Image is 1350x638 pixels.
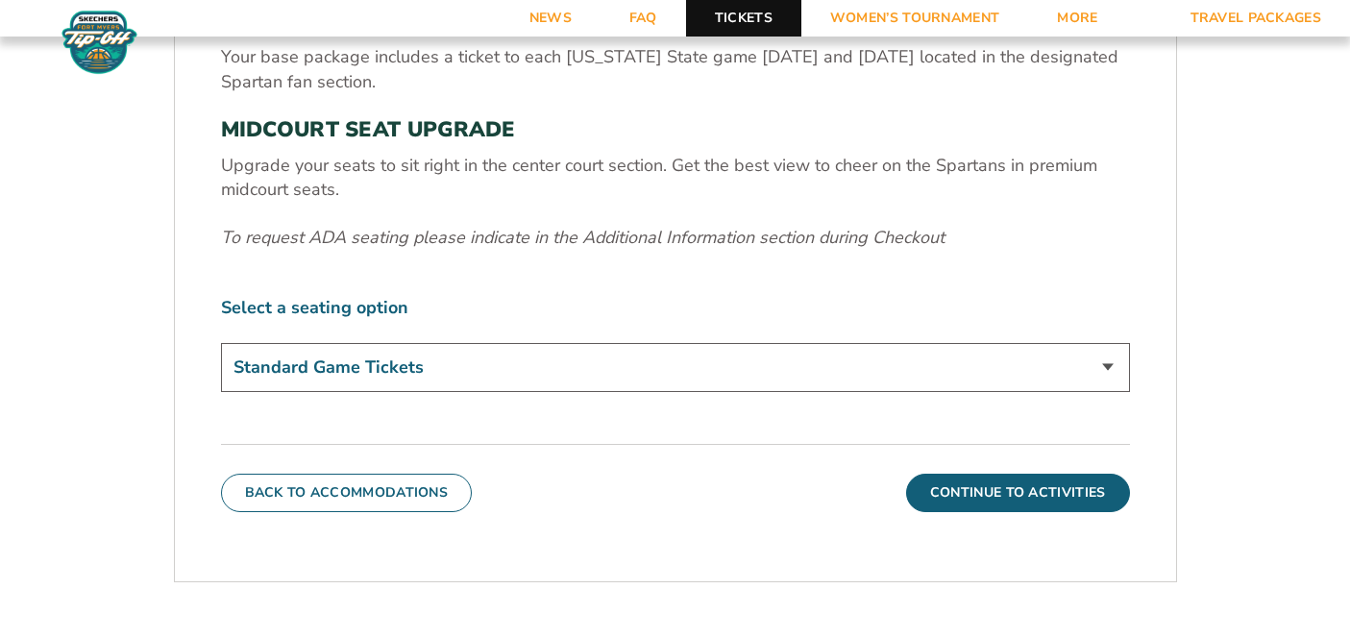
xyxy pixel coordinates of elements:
label: Select a seating option [221,296,1130,320]
h3: MIDCOURT SEAT UPGRADE [221,117,1130,142]
p: Your base package includes a ticket to each [US_STATE] State game [DATE] and [DATE] located in th... [221,45,1130,93]
p: Upgrade your seats to sit right in the center court section. Get the best view to cheer on the Sp... [221,154,1130,202]
img: Fort Myers Tip-Off [58,10,141,75]
button: Back To Accommodations [221,474,473,512]
button: Continue To Activities [906,474,1130,512]
em: To request ADA seating please indicate in the Additional Information section during Checkout [221,226,945,249]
